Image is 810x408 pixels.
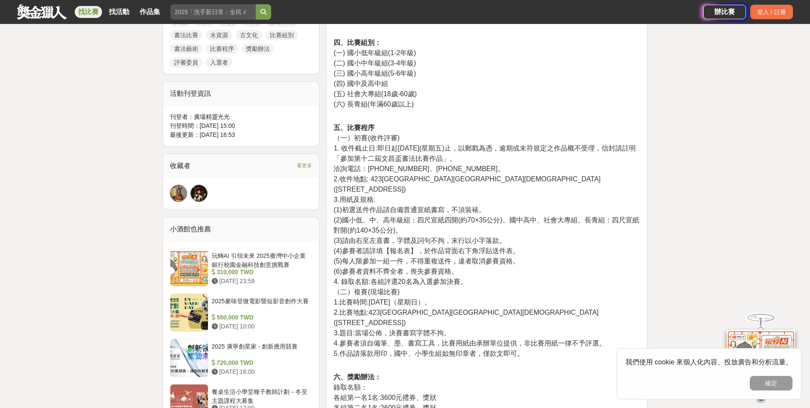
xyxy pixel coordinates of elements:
[190,185,208,202] a: Avatar
[170,4,256,20] input: 2025「洗手新日常：全民 ALL IN」洗手歌全台徵選
[333,165,504,172] span: 洽詢電話：[PHONE_NUMBER]、[PHONE_NUMBER]。
[333,247,520,254] span: (4)參賽者請詳填【報名表】，於作品背面右下角浮貼送件表。
[703,5,746,19] a: 辦比賽
[170,339,313,377] a: 2025 康寧創星家 - 創新應用競賽 720,000 TWD [DATE] 16:00
[333,59,416,67] span: (二) 國小中年級組(3-4年級)
[170,248,313,287] a: 玩轉AI 引領未來 2025臺灣中小企業銀行校園金融科技創意挑戰賽 310,000 TWD [DATE] 23:59
[206,30,232,40] a: 水資源
[212,251,309,268] div: 玩轉AI 引領未來 2025臺灣中小企業銀行校園金融科技創意挑戰賽
[333,268,458,275] span: (6)參賽者資料不齊全者，喪失參賽資格。
[212,268,309,277] div: 310,000 TWD
[333,70,416,77] span: (三) 國小高年級組(5-6年級)
[206,44,238,54] a: 比賽程序
[333,278,467,285] span: 4. 錄取名額:各組評選20名為入選參加決賽。
[170,57,202,68] a: 評審委員
[136,6,164,18] a: 作品集
[170,185,187,202] a: Avatar
[333,373,381,381] strong: 六、獎勵辦法：
[212,358,309,367] div: 720,000 TWD
[163,217,319,241] div: 小酒館也推薦
[626,358,792,366] span: 我們使用 cookie 來個人化內容、投放廣告和分析流量。
[750,5,793,19] div: 登入 / 註冊
[212,297,309,313] div: 2025麥味登微電影暨短影音創作大賽
[333,145,635,162] span: 1. 收件截止日:即日起[DATE](星期五)止，以郵戳為憑，逾期或未符規定之作品概不受理，信封請註明「參加第十二屆文昌盃書法比賽作品」。
[333,80,388,87] span: (四) 國中及高中組
[750,376,792,390] button: 確定
[333,384,368,391] span: 錄取名額：
[170,30,202,40] a: 書法比賽
[333,49,416,56] span: (一) 國小低年級組(1-2年級)
[212,277,309,286] div: [DATE] 23:59
[333,299,431,306] span: 1.比賽時間:[DATE]（星期日）。
[170,121,313,130] div: 刊登時間： [DATE] 15:00
[212,387,309,404] div: 餐桌生活小學堂種子教師計劃－冬至主題課程大募集
[170,185,187,201] img: Avatar
[212,313,309,322] div: 550,000 TWD
[333,257,520,265] span: (5)每人限參加一組一件，不得重複送件，違者取消參賽資格。
[333,39,381,46] strong: 四、比賽組別：
[333,237,506,244] span: (3)請由右至左直書，字體及詞句不拘，末行以小字落款。
[333,350,523,357] span: 5.作品請落款用印，國中、小學生組如無印章者，僅款文即可。
[170,112,313,121] div: 刊登者： 廣場精靈光光
[242,44,274,54] a: 獎勵辦法
[333,101,414,108] span: (六) 長青組(年滿60歲以上)
[333,206,485,213] span: (1)初選送件作品請自備普通宣紙書寫，不須裝裱。
[163,82,319,106] div: 活動刊登資訊
[105,6,133,18] a: 找活動
[170,130,313,139] div: 最後更新： [DATE] 16:53
[170,162,190,169] span: 收藏者
[333,90,417,98] span: (五) 社會大專組(18歲-60歲)
[333,196,375,203] span: 3.用紙及規格:
[333,216,639,234] span: (2)國小低、中、高年級組：四尺宣紙四開(約70×35公分)。國中高中、社會大專組、長青組：四尺宣紙對開(約140×35公分)。
[75,6,102,18] a: 找比賽
[333,175,600,193] span: 2.收件地點: 423[GEOGRAPHIC_DATA][GEOGRAPHIC_DATA][DEMOGRAPHIC_DATA]([STREET_ADDRESS])
[212,342,309,358] div: 2025 康寧創星家 - 創新應用競賽
[333,124,374,131] strong: 五、比賽程序
[333,288,400,296] span: （二）複賽(現場比賽)
[297,161,312,170] span: 看更多
[333,340,605,347] span: 4.參賽者須自備筆、墨、書寫工具，比賽用紙由承辦單位提供，非比賽用紙一律不予評選。
[170,293,313,332] a: 2025麥味登微電影暨短影音創作大賽 550,000 TWD [DATE] 10:00
[266,30,298,40] a: 比賽組別
[212,367,309,376] div: [DATE] 16:00
[236,30,262,40] a: 古文化
[333,329,450,337] span: 3.題目:當場公佈，決賽書寫字體不拘。
[333,394,436,401] span: 各組第一名1名:3600元禮券、獎狀
[206,57,232,68] a: 入選者
[333,134,400,142] span: （一）初賽(收件評審)
[170,44,202,54] a: 書法藝術
[333,309,599,326] span: 2.比賽地點:423[GEOGRAPHIC_DATA][GEOGRAPHIC_DATA][DEMOGRAPHIC_DATA]([STREET_ADDRESS])
[191,185,207,201] img: Avatar
[727,330,795,387] img: d2146d9a-e6f6-4337-9592-8cefde37ba6b.png
[212,322,309,331] div: [DATE] 10:00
